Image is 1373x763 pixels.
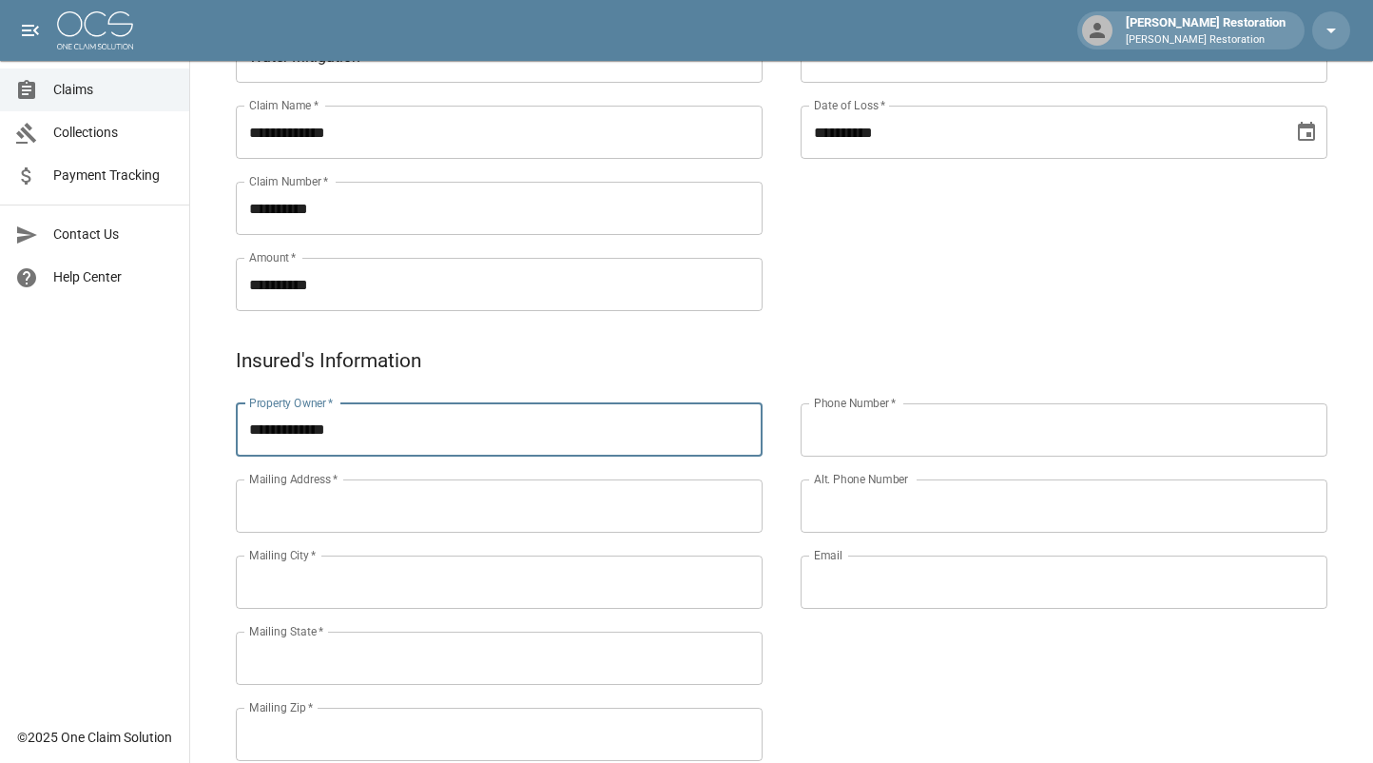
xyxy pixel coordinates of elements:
[53,80,174,100] span: Claims
[53,123,174,143] span: Collections
[57,11,133,49] img: ocs-logo-white-transparent.png
[249,249,297,265] label: Amount
[53,166,174,186] span: Payment Tracking
[814,471,908,487] label: Alt. Phone Number
[814,547,842,563] label: Email
[1118,13,1293,48] div: [PERSON_NAME] Restoration
[249,547,317,563] label: Mailing City
[249,395,334,411] label: Property Owner
[249,623,323,639] label: Mailing State
[53,225,174,245] span: Contact Us
[814,97,885,113] label: Date of Loss
[1287,113,1325,151] button: Choose date, selected date is Sep 8, 2025
[814,395,896,411] label: Phone Number
[53,267,174,287] span: Help Center
[249,97,319,113] label: Claim Name
[249,173,328,189] label: Claim Number
[1126,32,1286,49] p: [PERSON_NAME] Restoration
[11,11,49,49] button: open drawer
[249,699,314,715] label: Mailing Zip
[17,728,172,747] div: © 2025 One Claim Solution
[249,471,338,487] label: Mailing Address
